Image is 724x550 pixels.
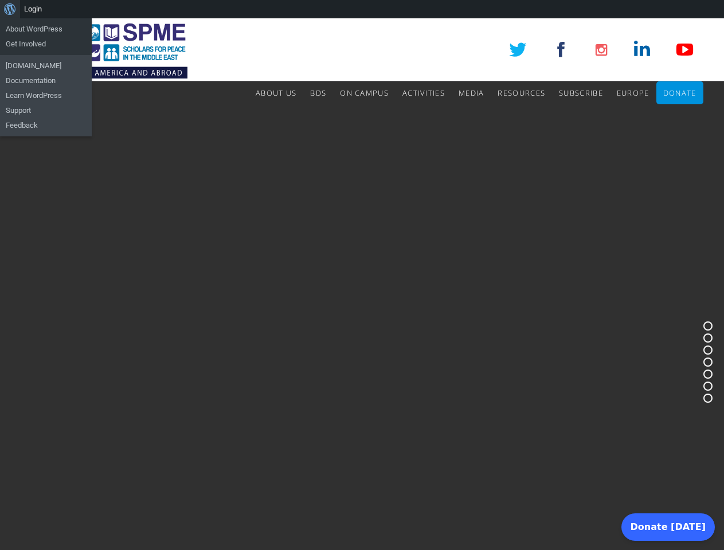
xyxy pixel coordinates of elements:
a: Subscribe [559,81,603,104]
span: About Us [256,88,296,98]
span: On Campus [340,88,389,98]
a: BDS [310,81,326,104]
span: BDS [310,88,326,98]
span: Media [459,88,484,98]
a: Donate [663,81,696,104]
a: Activities [402,81,445,104]
a: Media [459,81,484,104]
a: Europe [617,81,649,104]
span: Subscribe [559,88,603,98]
a: On Campus [340,81,389,104]
img: SPME [21,18,187,81]
a: Resources [498,81,545,104]
span: Donate [663,88,696,98]
span: Europe [617,88,649,98]
span: Activities [402,88,445,98]
a: About Us [256,81,296,104]
span: Resources [498,88,545,98]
